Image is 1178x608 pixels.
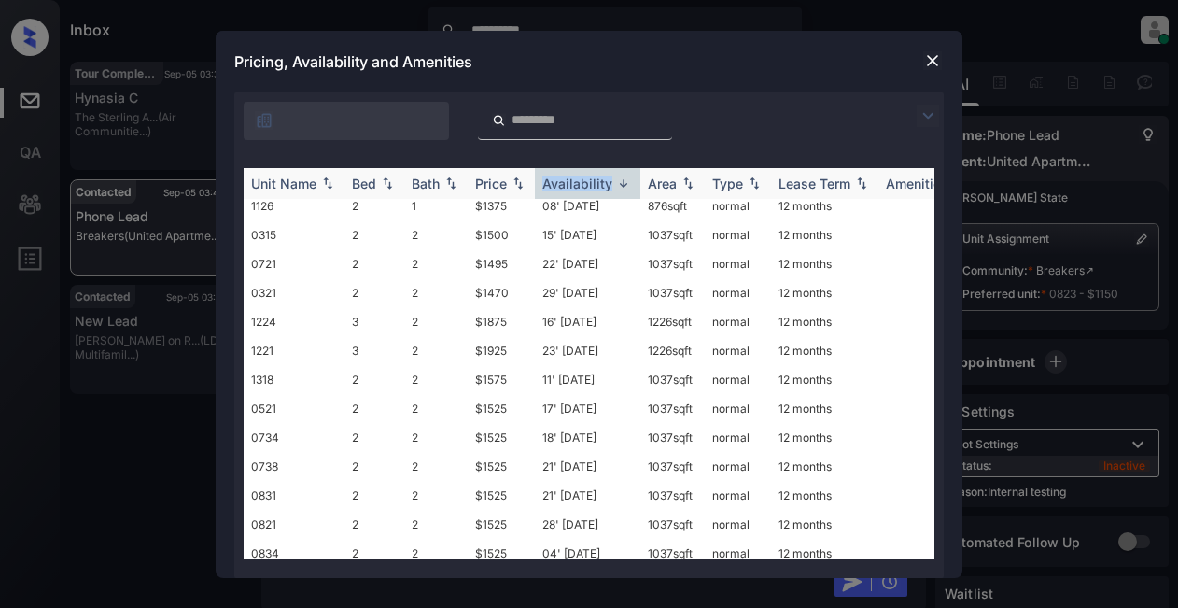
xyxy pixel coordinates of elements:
[244,539,344,568] td: 0834
[917,105,939,127] img: icon-zuma
[468,452,535,481] td: $1525
[705,394,771,423] td: normal
[344,307,404,336] td: 3
[404,191,468,220] td: 1
[640,394,705,423] td: 1037 sqft
[344,539,404,568] td: 2
[771,510,878,539] td: 12 months
[640,278,705,307] td: 1037 sqft
[535,278,640,307] td: 29' [DATE]
[244,220,344,249] td: 0315
[344,278,404,307] td: 2
[344,220,404,249] td: 2
[404,278,468,307] td: 2
[705,423,771,452] td: normal
[344,249,404,278] td: 2
[468,365,535,394] td: $1575
[679,177,697,190] img: sorting
[640,510,705,539] td: 1037 sqft
[640,481,705,510] td: 1037 sqft
[244,510,344,539] td: 0821
[705,249,771,278] td: normal
[344,452,404,481] td: 2
[852,177,871,190] img: sorting
[535,249,640,278] td: 22' [DATE]
[705,452,771,481] td: normal
[216,31,962,92] div: Pricing, Availability and Amenities
[344,423,404,452] td: 2
[705,220,771,249] td: normal
[640,249,705,278] td: 1037 sqft
[705,191,771,220] td: normal
[771,365,878,394] td: 12 months
[404,365,468,394] td: 2
[535,336,640,365] td: 23' [DATE]
[640,365,705,394] td: 1037 sqft
[640,191,705,220] td: 876 sqft
[509,177,527,190] img: sorting
[318,177,337,190] img: sorting
[492,112,506,129] img: icon-zuma
[344,394,404,423] td: 2
[535,510,640,539] td: 28' [DATE]
[886,176,948,191] div: Amenities
[705,510,771,539] td: normal
[771,423,878,452] td: 12 months
[771,191,878,220] td: 12 months
[640,452,705,481] td: 1037 sqft
[344,481,404,510] td: 2
[771,452,878,481] td: 12 months
[344,336,404,365] td: 3
[705,365,771,394] td: normal
[475,176,507,191] div: Price
[404,394,468,423] td: 2
[923,51,942,70] img: close
[771,278,878,307] td: 12 months
[244,423,344,452] td: 0734
[244,394,344,423] td: 0521
[468,307,535,336] td: $1875
[535,307,640,336] td: 16' [DATE]
[468,510,535,539] td: $1525
[404,452,468,481] td: 2
[468,539,535,568] td: $1525
[705,481,771,510] td: normal
[535,365,640,394] td: 11' [DATE]
[468,394,535,423] td: $1525
[404,307,468,336] td: 2
[771,481,878,510] td: 12 months
[412,176,440,191] div: Bath
[771,249,878,278] td: 12 months
[640,423,705,452] td: 1037 sqft
[244,481,344,510] td: 0831
[468,191,535,220] td: $1375
[535,191,640,220] td: 08' [DATE]
[535,539,640,568] td: 04' [DATE]
[771,307,878,336] td: 12 months
[344,510,404,539] td: 2
[404,510,468,539] td: 2
[771,220,878,249] td: 12 months
[542,176,612,191] div: Availability
[378,177,397,190] img: sorting
[244,336,344,365] td: 1221
[771,539,878,568] td: 12 months
[705,336,771,365] td: normal
[468,423,535,452] td: $1525
[640,336,705,365] td: 1226 sqft
[352,176,376,191] div: Bed
[468,336,535,365] td: $1925
[535,220,640,249] td: 15' [DATE]
[404,423,468,452] td: 2
[614,177,633,191] img: sorting
[712,176,743,191] div: Type
[705,539,771,568] td: normal
[705,307,771,336] td: normal
[404,481,468,510] td: 2
[244,249,344,278] td: 0721
[640,220,705,249] td: 1037 sqft
[255,111,273,130] img: icon-zuma
[244,365,344,394] td: 1318
[535,423,640,452] td: 18' [DATE]
[404,336,468,365] td: 2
